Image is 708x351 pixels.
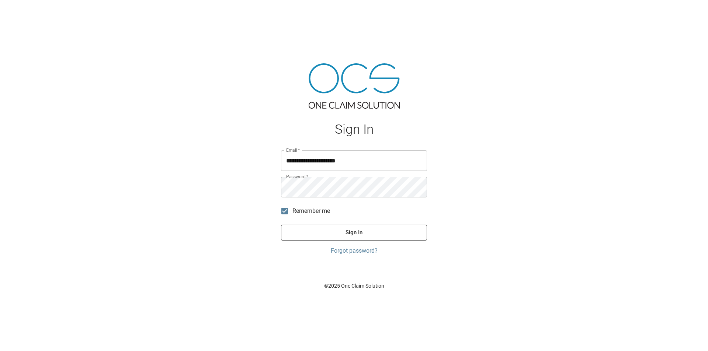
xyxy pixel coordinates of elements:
a: Forgot password? [281,246,427,255]
label: Password [286,173,308,180]
label: Email [286,147,300,153]
button: Sign In [281,225,427,240]
img: ocs-logo-tra.png [309,63,400,109]
p: © 2025 One Claim Solution [281,282,427,289]
h1: Sign In [281,122,427,137]
img: ocs-logo-white-transparent.png [9,4,38,19]
span: Remember me [292,207,330,215]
